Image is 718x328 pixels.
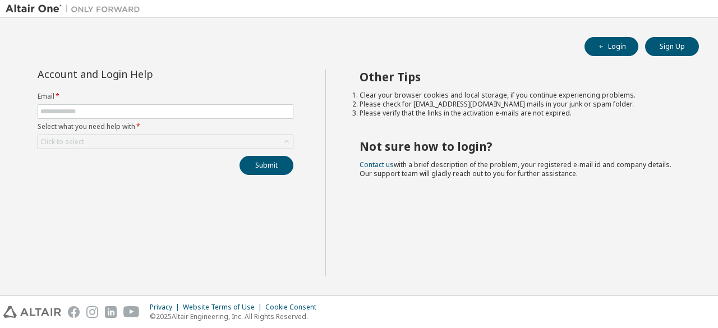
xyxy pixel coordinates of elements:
li: Please verify that the links in the activation e-mails are not expired. [360,109,679,118]
h2: Not sure how to login? [360,139,679,154]
button: Sign Up [645,37,699,56]
div: Click to select [38,135,293,149]
img: altair_logo.svg [3,306,61,318]
img: Altair One [6,3,146,15]
img: youtube.svg [123,306,140,318]
div: Click to select [40,137,84,146]
p: © 2025 Altair Engineering, Inc. All Rights Reserved. [150,312,323,321]
img: facebook.svg [68,306,80,318]
img: linkedin.svg [105,306,117,318]
div: Website Terms of Use [183,303,265,312]
li: Clear your browser cookies and local storage, if you continue experiencing problems. [360,91,679,100]
div: Privacy [150,303,183,312]
label: Email [38,92,293,101]
span: with a brief description of the problem, your registered e-mail id and company details. Our suppo... [360,160,671,178]
h2: Other Tips [360,70,679,84]
div: Account and Login Help [38,70,242,78]
button: Login [584,37,638,56]
img: instagram.svg [86,306,98,318]
a: Contact us [360,160,394,169]
label: Select what you need help with [38,122,293,131]
button: Submit [240,156,293,175]
div: Cookie Consent [265,303,323,312]
li: Please check for [EMAIL_ADDRESS][DOMAIN_NAME] mails in your junk or spam folder. [360,100,679,109]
